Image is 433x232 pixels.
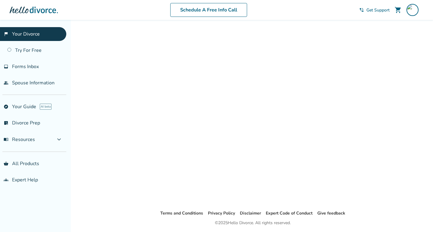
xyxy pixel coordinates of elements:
[55,136,63,143] span: expand_more
[215,219,291,227] div: © 2025 Hello Divorce. All rights reserved.
[4,137,8,142] span: menu_book
[366,7,390,13] span: Get Support
[4,80,8,85] span: people
[170,3,247,17] a: Schedule A Free Info Call
[208,210,235,216] a: Privacy Policy
[4,104,8,109] span: explore
[394,6,402,14] span: shopping_cart
[359,7,390,13] a: phone_in_talkGet Support
[4,32,8,36] span: flag_2
[406,4,419,16] img: binduvnair786@gmail.com
[4,161,8,166] span: shopping_basket
[240,210,261,217] li: Disclaimer
[4,177,8,182] span: groups
[266,210,312,216] a: Expert Code of Conduct
[359,8,364,12] span: phone_in_talk
[4,121,8,125] span: list_alt_check
[40,104,52,110] span: AI beta
[12,63,39,70] span: Forms Inbox
[4,64,8,69] span: inbox
[160,210,203,216] a: Terms and Conditions
[317,210,345,217] li: Give feedback
[4,136,35,143] span: Resources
